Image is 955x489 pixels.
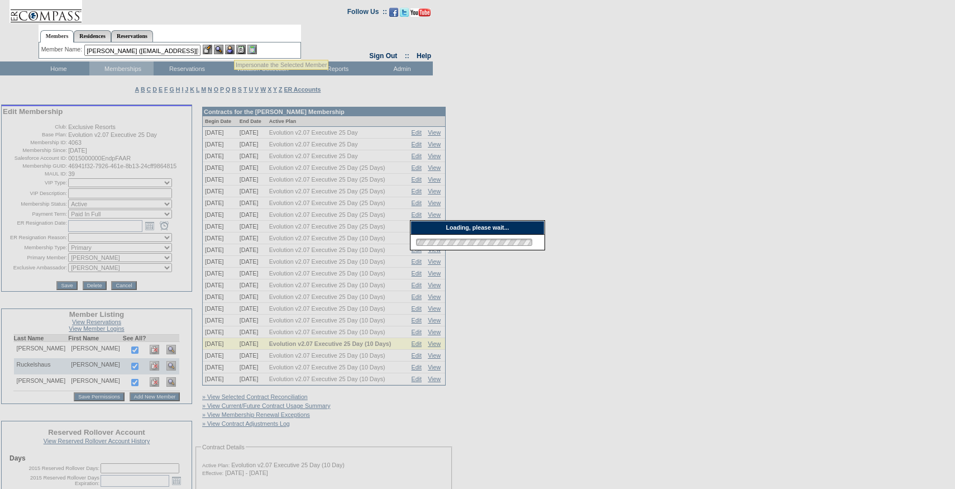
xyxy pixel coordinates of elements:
[417,52,431,60] a: Help
[41,45,84,54] div: Member Name:
[405,52,409,60] span: ::
[74,30,111,42] a: Residences
[225,45,235,54] img: Impersonate
[400,11,409,18] a: Follow us on Twitter
[111,30,153,42] a: Reservations
[413,237,536,248] img: loading.gif
[389,11,398,18] a: Become our fan on Facebook
[247,45,257,54] img: b_calculator.gif
[410,221,545,235] div: Loading, please wait...
[369,52,397,60] a: Sign Out
[236,45,246,54] img: Reservations
[214,45,223,54] img: View
[347,7,387,20] td: Follow Us ::
[389,8,398,17] img: Become our fan on Facebook
[410,8,431,17] img: Subscribe to our YouTube Channel
[400,8,409,17] img: Follow us on Twitter
[40,30,74,42] a: Members
[203,45,212,54] img: b_edit.gif
[410,11,431,18] a: Subscribe to our YouTube Channel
